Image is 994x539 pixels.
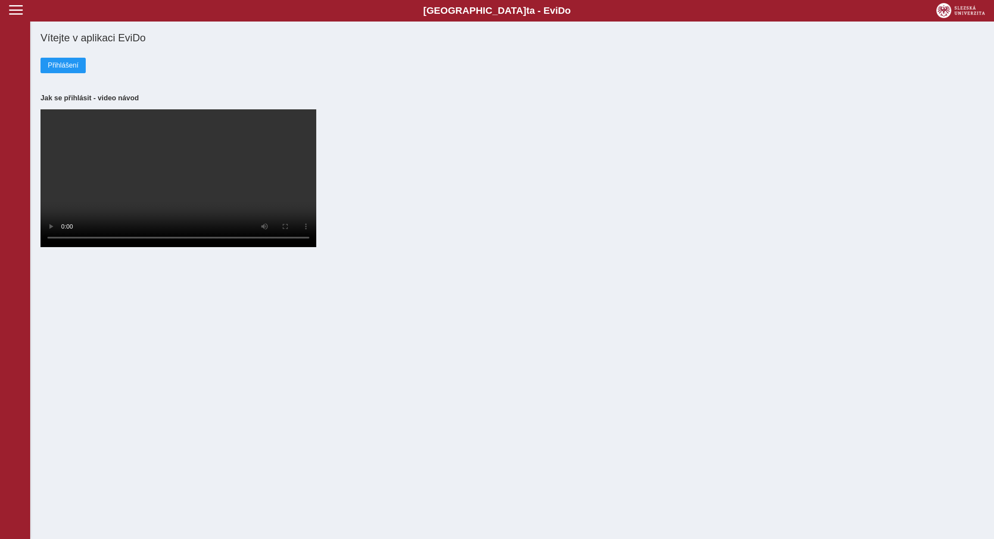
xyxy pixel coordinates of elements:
span: D [558,5,565,16]
video: Your browser does not support the video tag. [41,109,316,247]
span: t [526,5,529,16]
img: logo_web_su.png [936,3,985,18]
span: Přihlášení [48,62,78,69]
h1: Vítejte v aplikaci EviDo [41,32,984,44]
button: Přihlášení [41,58,86,73]
span: o [565,5,571,16]
h3: Jak se přihlásit - video návod [41,94,984,102]
b: [GEOGRAPHIC_DATA] a - Evi [26,5,968,16]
